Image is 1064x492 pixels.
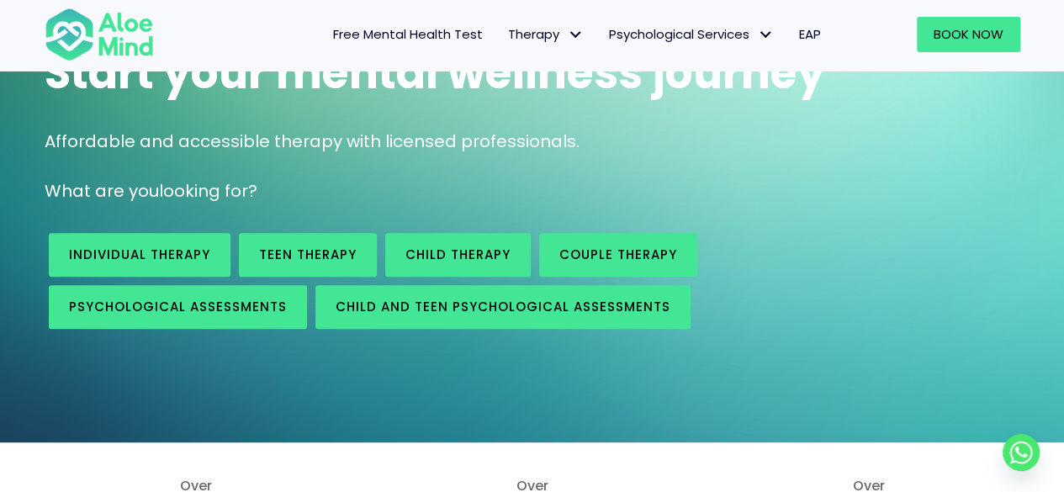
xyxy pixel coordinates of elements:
span: Psychological assessments [69,298,287,315]
span: What are you [45,179,159,203]
span: Book Now [934,25,1003,43]
a: Teen Therapy [239,233,377,277]
a: Psychological assessments [49,285,307,329]
a: Couple therapy [539,233,697,277]
p: Affordable and accessible therapy with licensed professionals. [45,130,1020,154]
span: Free Mental Health Test [333,25,483,43]
span: Therapy: submenu [564,23,588,47]
a: Free Mental Health Test [320,17,495,52]
span: Child Therapy [405,246,511,263]
a: Whatsapp [1003,434,1040,471]
nav: Menu [176,17,834,52]
a: Child Therapy [385,233,531,277]
span: Teen Therapy [259,246,357,263]
span: Child and Teen Psychological assessments [336,298,670,315]
span: looking for? [159,179,257,203]
a: Individual therapy [49,233,230,277]
span: Therapy [508,25,584,43]
span: Individual therapy [69,246,210,263]
a: Book Now [917,17,1020,52]
a: EAP [786,17,834,52]
span: Start your mental wellness journey [45,42,825,103]
a: Psychological ServicesPsychological Services: submenu [596,17,786,52]
a: TherapyTherapy: submenu [495,17,596,52]
span: Psychological Services [609,25,774,43]
a: Child and Teen Psychological assessments [315,285,691,329]
span: Couple therapy [559,246,677,263]
span: Psychological Services: submenu [754,23,778,47]
span: EAP [799,25,821,43]
img: Aloe mind Logo [45,7,154,62]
